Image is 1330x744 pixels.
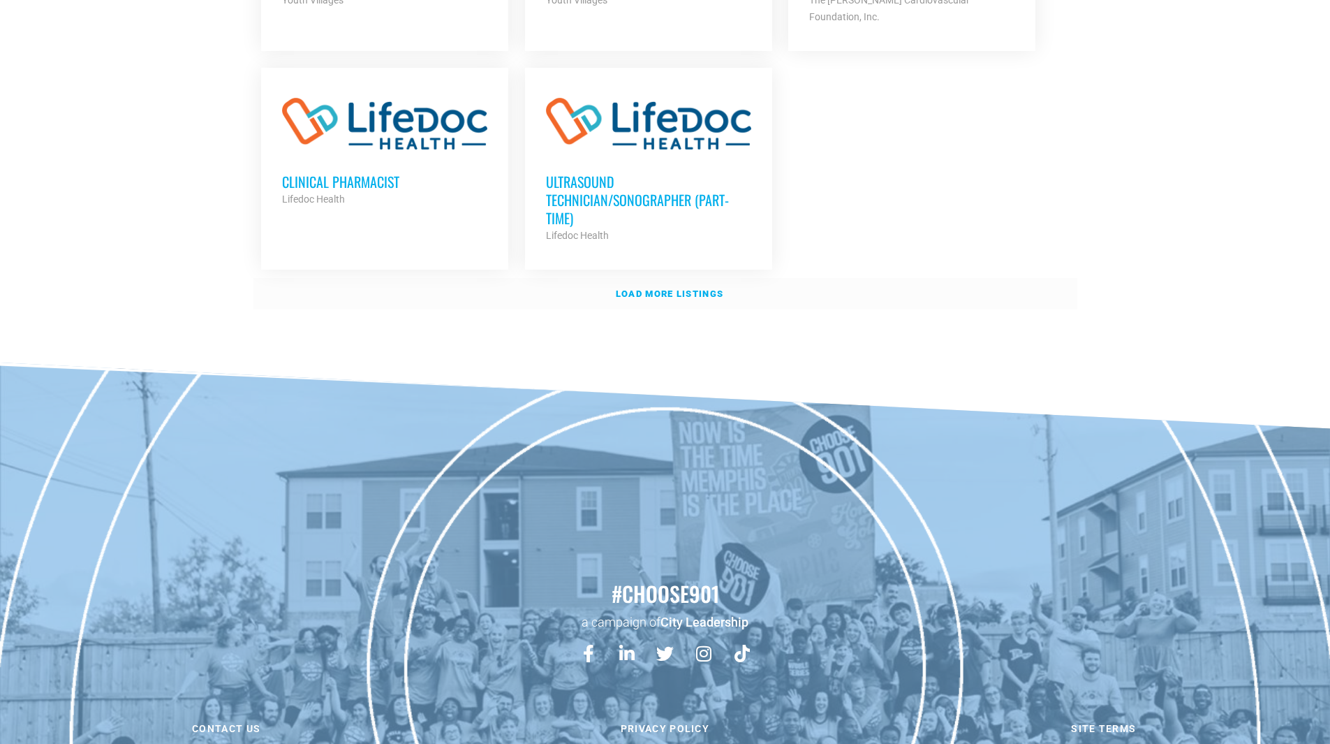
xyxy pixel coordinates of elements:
[616,289,723,299] strong: Load more listings
[253,278,1077,310] a: Load more listings
[282,173,487,191] h3: Clinical Pharmacist
[7,579,1323,608] h2: #choose901
[1071,724,1136,734] span: Site Terms
[546,173,751,227] h3: Ultrasound Technician/Sonographer (Part-Time)
[449,714,880,743] a: Privacy Policy
[888,714,1320,743] a: Site Terms
[282,194,345,205] strong: Lifedoc Health
[261,68,508,228] a: Clinical Pharmacist Lifedoc Health
[621,724,709,734] span: Privacy Policy
[192,724,260,734] span: Contact us
[546,230,609,241] strong: Lifedoc Health
[7,613,1323,631] p: a campaign of
[525,68,772,265] a: Ultrasound Technician/Sonographer (Part-Time) Lifedoc Health
[10,714,442,743] a: Contact us
[660,615,748,629] a: City Leadership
